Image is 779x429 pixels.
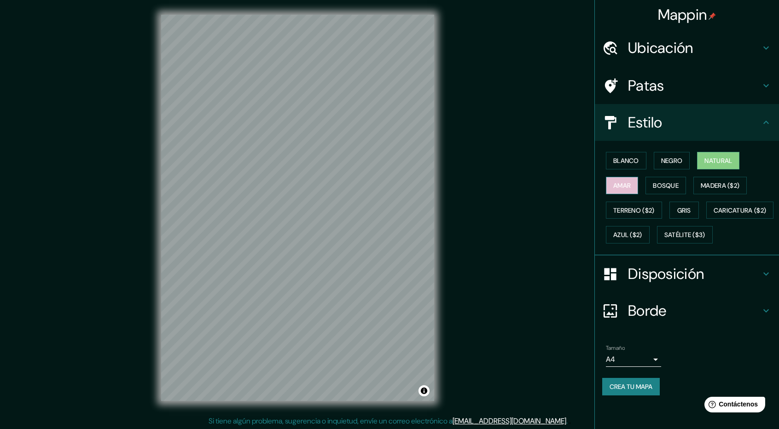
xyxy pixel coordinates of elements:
[606,202,662,219] button: Terreno ($2)
[595,255,779,292] div: Disposición
[568,416,569,426] font: .
[606,177,638,194] button: Amar
[606,354,615,364] font: A4
[706,202,774,219] button: Caricatura ($2)
[645,177,686,194] button: Bosque
[602,378,660,395] button: Crea tu mapa
[677,206,691,214] font: Gris
[704,157,732,165] font: Natural
[595,292,779,329] div: Borde
[209,416,453,426] font: Si tiene algún problema, sugerencia o inquietud, envíe un correo electrónico a
[654,152,690,169] button: Negro
[628,76,664,95] font: Patas
[669,202,699,219] button: Gris
[566,416,568,426] font: .
[569,416,571,426] font: .
[161,15,434,401] canvas: Mapa
[664,231,705,239] font: Satélite ($3)
[657,226,713,243] button: Satélite ($3)
[613,157,639,165] font: Blanco
[628,264,704,284] font: Disposición
[419,385,430,396] button: Activar o desactivar atribución
[658,5,707,24] font: Mappin
[610,383,652,391] font: Crea tu mapa
[595,104,779,141] div: Estilo
[613,206,655,214] font: Terreno ($2)
[653,181,679,190] font: Bosque
[693,177,747,194] button: Madera ($2)
[628,301,667,320] font: Borde
[714,206,767,214] font: Caricatura ($2)
[606,344,625,352] font: Tamaño
[453,416,566,426] a: [EMAIL_ADDRESS][DOMAIN_NAME]
[606,152,646,169] button: Blanco
[606,352,661,367] div: A4
[595,29,779,66] div: Ubicación
[709,12,716,20] img: pin-icon.png
[613,181,631,190] font: Amar
[613,231,642,239] font: Azul ($2)
[606,226,650,243] button: Azul ($2)
[701,181,739,190] font: Madera ($2)
[697,152,739,169] button: Natural
[661,157,683,165] font: Negro
[628,38,693,58] font: Ubicación
[628,113,663,132] font: Estilo
[697,393,769,419] iframe: Lanzador de widgets de ayuda
[595,67,779,104] div: Patas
